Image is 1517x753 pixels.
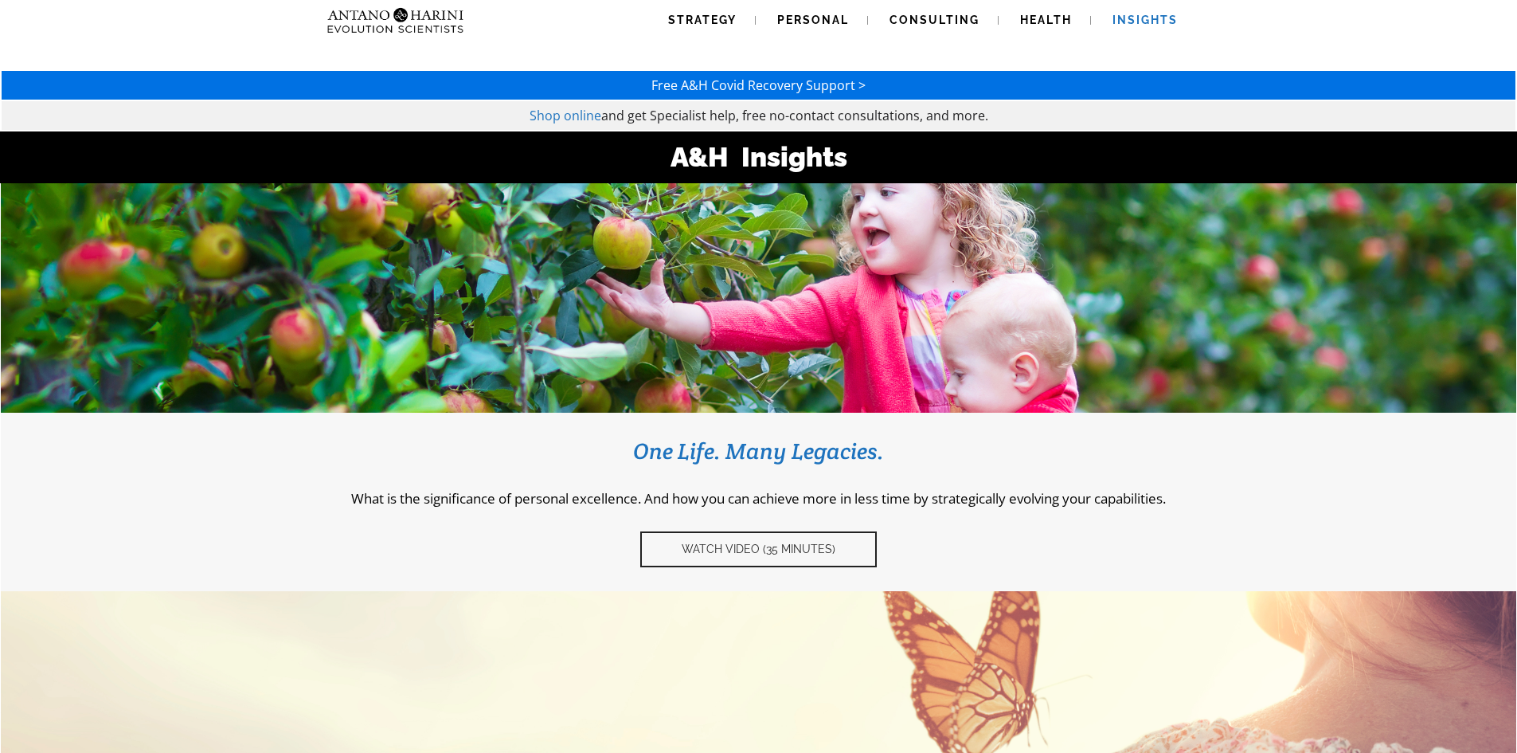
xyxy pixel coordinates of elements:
p: What is the significance of personal excellence. And how you can achieve more in less time by str... [25,489,1492,508]
span: Insights [1112,14,1178,26]
a: Watch video (35 Minutes) [640,531,877,567]
span: Consulting [889,14,979,26]
span: Strategy [668,14,737,26]
h3: One Life. Many Legacies. [25,437,1492,465]
span: Personal [777,14,849,26]
span: Health [1020,14,1072,26]
span: and get Specialist help, free no-contact consultations, and more. [601,107,988,124]
a: Shop online [530,107,601,124]
a: Free A&H Covid Recovery Support > [651,76,866,94]
span: Watch video (35 Minutes) [682,543,835,556]
strong: A&H Insights [671,141,847,173]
